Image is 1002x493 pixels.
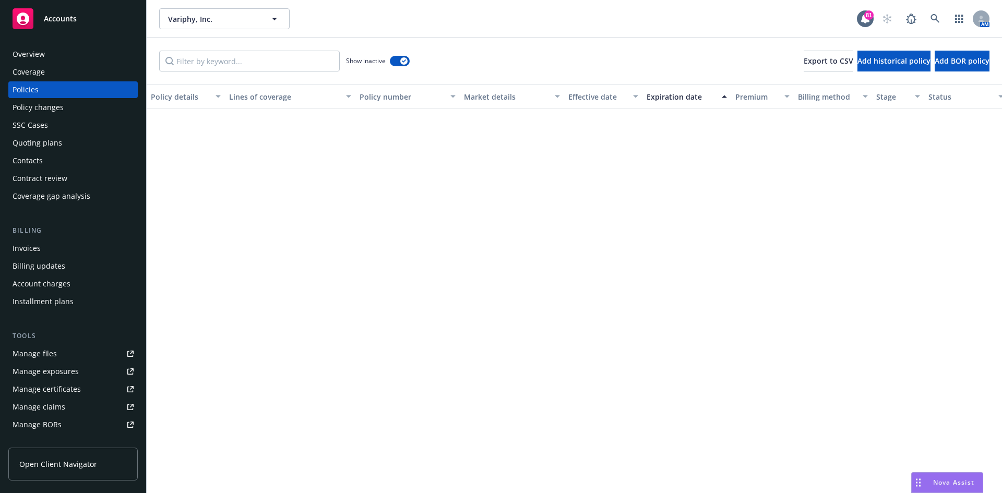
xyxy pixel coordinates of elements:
[8,152,138,169] a: Contacts
[8,416,138,433] a: Manage BORs
[225,84,355,109] button: Lines of coverage
[731,84,794,109] button: Premium
[8,331,138,341] div: Tools
[8,46,138,63] a: Overview
[8,381,138,398] a: Manage certificates
[949,8,970,29] a: Switch app
[8,240,138,257] a: Invoices
[872,84,924,109] button: Stage
[159,51,340,71] input: Filter by keyword...
[8,275,138,292] a: Account charges
[13,275,70,292] div: Account charges
[460,84,564,109] button: Market details
[8,345,138,362] a: Manage files
[13,399,65,415] div: Manage claims
[8,99,138,116] a: Policy changes
[355,84,460,109] button: Policy number
[877,8,898,29] a: Start snowing
[804,56,853,66] span: Export to CSV
[568,91,627,102] div: Effective date
[901,8,922,29] a: Report a Bug
[13,416,62,433] div: Manage BORs
[647,91,715,102] div: Expiration date
[925,8,946,29] a: Search
[13,258,65,274] div: Billing updates
[933,478,974,487] span: Nova Assist
[464,91,548,102] div: Market details
[229,91,340,102] div: Lines of coverage
[8,135,138,151] a: Quoting plans
[8,258,138,274] a: Billing updates
[13,363,79,380] div: Manage exposures
[13,135,62,151] div: Quoting plans
[804,51,853,71] button: Export to CSV
[19,459,97,470] span: Open Client Navigator
[8,434,138,451] a: Summary of insurance
[13,81,39,98] div: Policies
[13,64,45,80] div: Coverage
[798,91,856,102] div: Billing method
[8,4,138,33] a: Accounts
[857,51,931,71] button: Add historical policy
[794,84,872,109] button: Billing method
[151,91,209,102] div: Policy details
[8,117,138,134] a: SSC Cases
[935,51,989,71] button: Add BOR policy
[912,473,925,492] div: Drag to move
[13,188,90,205] div: Coverage gap analysis
[13,381,81,398] div: Manage certificates
[159,8,290,29] button: Variphy, Inc.
[13,240,41,257] div: Invoices
[147,84,225,109] button: Policy details
[928,91,992,102] div: Status
[735,91,778,102] div: Premium
[360,91,444,102] div: Policy number
[13,46,45,63] div: Overview
[8,64,138,80] a: Coverage
[346,56,386,65] span: Show inactive
[44,15,77,23] span: Accounts
[857,56,931,66] span: Add historical policy
[8,225,138,236] div: Billing
[13,152,43,169] div: Contacts
[876,91,909,102] div: Stage
[564,84,642,109] button: Effective date
[864,10,874,20] div: 81
[911,472,983,493] button: Nova Assist
[13,293,74,310] div: Installment plans
[8,81,138,98] a: Policies
[935,56,989,66] span: Add BOR policy
[8,170,138,187] a: Contract review
[13,170,67,187] div: Contract review
[13,434,92,451] div: Summary of insurance
[168,14,258,25] span: Variphy, Inc.
[13,99,64,116] div: Policy changes
[13,345,57,362] div: Manage files
[13,117,48,134] div: SSC Cases
[8,188,138,205] a: Coverage gap analysis
[8,363,138,380] a: Manage exposures
[8,399,138,415] a: Manage claims
[8,293,138,310] a: Installment plans
[642,84,731,109] button: Expiration date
